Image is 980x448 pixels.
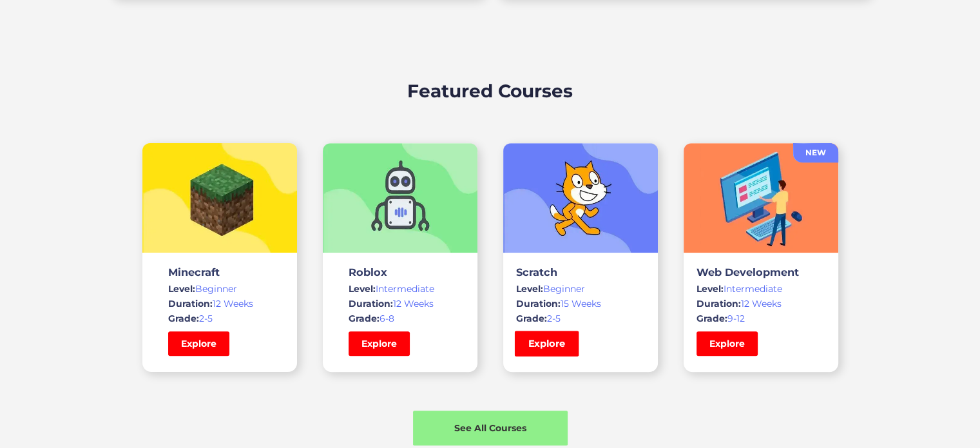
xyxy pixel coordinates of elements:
span: Duration: [516,298,561,309]
div: 12 Weeks [697,297,825,310]
div: 12 Weeks [349,297,452,310]
h3: Scratch [516,266,645,278]
div: 12 Weeks [168,297,271,310]
div: 6-8 [349,312,452,325]
div: 9-12 [697,312,825,325]
a: Explore [349,331,410,356]
span: Grade [349,313,377,324]
span: Duration: [349,298,393,309]
a: See All Courses [413,411,568,445]
div: See All Courses [413,422,568,434]
div: 15 Weeks [516,297,645,310]
span: Duration: [697,298,741,309]
span: Level: [168,283,195,295]
a: NEW [793,143,838,162]
a: Explore [514,331,579,356]
h3: Minecraft [168,266,271,278]
span: Grade: [168,313,199,324]
h3: Roblox [349,266,452,278]
span: Level: [349,283,376,295]
span: Duration: [168,298,213,309]
div: Intermediate [697,282,825,295]
div: 2-5 [516,312,645,325]
span: Grade: [516,313,547,324]
div: Beginner [168,282,271,295]
div: Intermediate [349,282,452,295]
h2: Featured Courses [407,77,573,104]
a: Explore [697,331,758,356]
span: : [377,313,380,324]
span: Grade: [697,313,727,324]
span: Level: [697,283,724,295]
div: NEW [793,146,838,159]
span: Level: [516,283,543,295]
div: 2-5 [168,312,271,325]
h3: Web Development [697,266,825,278]
div: Beginner [516,282,645,295]
a: Explore [168,331,229,356]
